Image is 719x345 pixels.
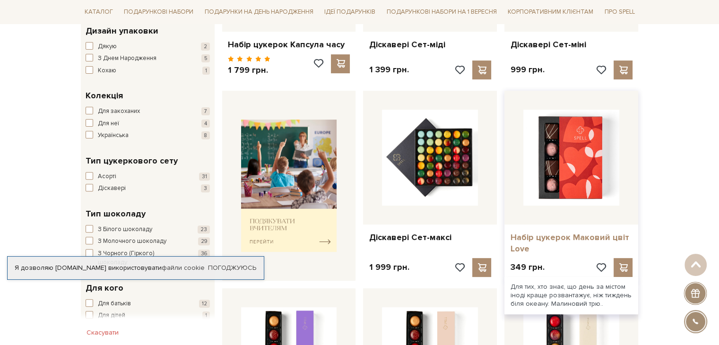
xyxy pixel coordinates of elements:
[86,237,210,246] button: З Молочного шоколаду 29
[201,120,210,128] span: 4
[198,237,210,245] span: 29
[98,299,131,309] span: Для батьків
[86,299,210,309] button: Для батьків 12
[369,64,408,75] p: 1 399 грн.
[201,184,210,192] span: 3
[98,311,125,320] span: Для дітей
[321,5,379,19] a: Ідеї подарунків
[120,5,197,19] a: Подарункові набори
[98,225,152,234] span: З Білого шоколаду
[86,172,210,181] button: Асорті 31
[201,43,210,51] span: 2
[86,311,210,320] button: Для дітей 1
[201,54,210,62] span: 5
[86,131,210,140] button: Українська 8
[98,54,156,63] span: З Днем Народження
[369,232,491,243] a: Діскавері Сет-максі
[241,120,337,252] img: banner
[201,131,210,139] span: 8
[504,4,597,20] a: Корпоративним клієнтам
[510,232,632,254] a: Набір цукерок Маковий цвіт Love
[86,89,123,102] span: Колекція
[510,262,544,273] p: 349 грн.
[98,131,129,140] span: Українська
[510,39,632,50] a: Діскавері Сет-міні
[86,119,210,129] button: Для неї 4
[202,67,210,75] span: 1
[199,172,210,181] span: 31
[601,5,639,19] a: Про Spell
[369,262,409,273] p: 1 999 грн.
[369,39,491,50] a: Діскавері Сет-міді
[198,225,210,233] span: 23
[86,155,178,167] span: Тип цукеркового сету
[86,66,210,76] button: Кохаю 1
[81,325,124,340] button: Скасувати
[98,107,140,116] span: Для закоханих
[86,42,210,52] button: Дякую 2
[228,65,271,76] p: 1 799 грн.
[201,107,210,115] span: 7
[201,5,317,19] a: Подарунки на День народження
[98,249,184,267] span: З Чорного (Гіркого) шоколаду
[8,264,264,272] div: Я дозволяю [DOMAIN_NAME] використовувати
[202,311,210,319] span: 1
[162,264,205,272] a: файли cookie
[98,237,166,246] span: З Молочного шоколаду
[86,225,210,234] button: З Білого шоколаду 23
[98,66,116,76] span: Кохаю
[86,282,123,294] span: Для кого
[208,264,256,272] a: Погоджуюсь
[504,277,638,314] div: Для тих, хто знає, що день за містом іноді краще розвантажує, ніж тиждень біля океану. Малиновий ...
[510,64,544,75] p: 999 грн.
[98,172,116,181] span: Асорті
[199,300,210,308] span: 12
[98,184,126,193] span: Діскавері
[86,249,210,267] button: З Чорного (Гіркого) шоколаду 36
[98,42,117,52] span: Дякую
[228,39,350,50] a: Набір цукерок Капсула часу
[98,119,119,129] span: Для неї
[81,5,117,19] a: Каталог
[86,107,210,116] button: Для закоханих 7
[86,54,210,63] button: З Днем Народження 5
[86,207,146,220] span: Тип шоколаду
[198,250,210,258] span: 36
[86,184,210,193] button: Діскавері 3
[86,25,158,37] span: Дизайн упаковки
[383,4,501,20] a: Подарункові набори на 1 Вересня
